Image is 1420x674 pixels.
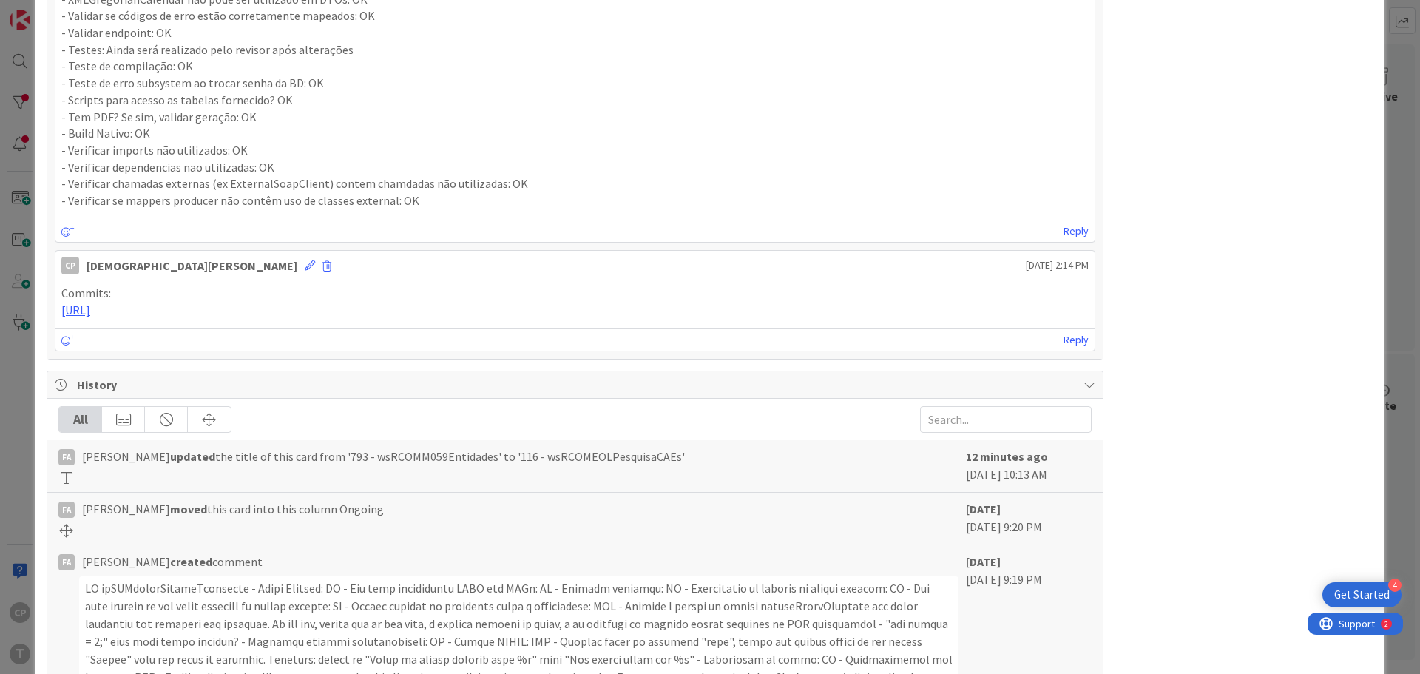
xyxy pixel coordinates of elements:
[920,406,1092,433] input: Search...
[966,449,1048,464] b: 12 minutes ago
[77,376,1076,394] span: History
[82,500,384,518] span: [PERSON_NAME] this card into this column Ongoing
[170,554,212,569] b: created
[966,554,1001,569] b: [DATE]
[77,6,81,18] div: 2
[58,502,75,518] div: FA
[59,407,102,432] div: All
[58,554,75,570] div: FA
[61,257,79,274] div: CP
[61,92,1089,109] p: - Scripts para acesso as tabelas fornecido? OK
[58,449,75,465] div: FA
[1322,582,1402,607] div: Open Get Started checklist, remaining modules: 4
[1026,257,1089,273] span: [DATE] 2:14 PM
[1064,331,1089,349] a: Reply
[1388,579,1402,592] div: 4
[31,2,67,20] span: Support
[61,75,1089,92] p: - Teste de erro subsystem ao trocar senha da BD: OK
[170,502,207,516] b: moved
[61,303,90,317] a: [URL]
[61,24,1089,41] p: - Validar endpoint: OK
[61,285,1089,302] p: Commits:
[61,175,1089,192] p: - Verificar chamadas externas (ex ExternalSoapClient) contem chamdadas não utilizadas: OK
[61,7,1089,24] p: - Validar se códigos de erro estão corretamente mapeados: OK
[966,500,1092,537] div: [DATE] 9:20 PM
[87,257,297,274] div: [DEMOGRAPHIC_DATA][PERSON_NAME]
[61,41,1089,58] p: - Testes: Ainda será realizado pelo revisor após alterações
[61,125,1089,142] p: - Build Nativo: OK
[82,448,685,465] span: [PERSON_NAME] the title of this card from '793 - wsRCOMM059Entidades' to '116 - wsRCOMEOLPesquisa...
[61,192,1089,209] p: - Verificar se mappers producer não contêm uso de classes external: OK
[61,142,1089,159] p: - Verificar imports não utilizados: OK
[966,502,1001,516] b: [DATE]
[170,449,215,464] b: updated
[966,448,1092,485] div: [DATE] 10:13 AM
[1334,587,1390,602] div: Get Started
[61,58,1089,75] p: - Teste de compilação: OK
[61,159,1089,176] p: - Verificar dependencias não utilizadas: OK
[82,553,263,570] span: [PERSON_NAME] comment
[61,109,1089,126] p: - Tem PDF? Se sim, validar geração: OK
[1064,222,1089,240] a: Reply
